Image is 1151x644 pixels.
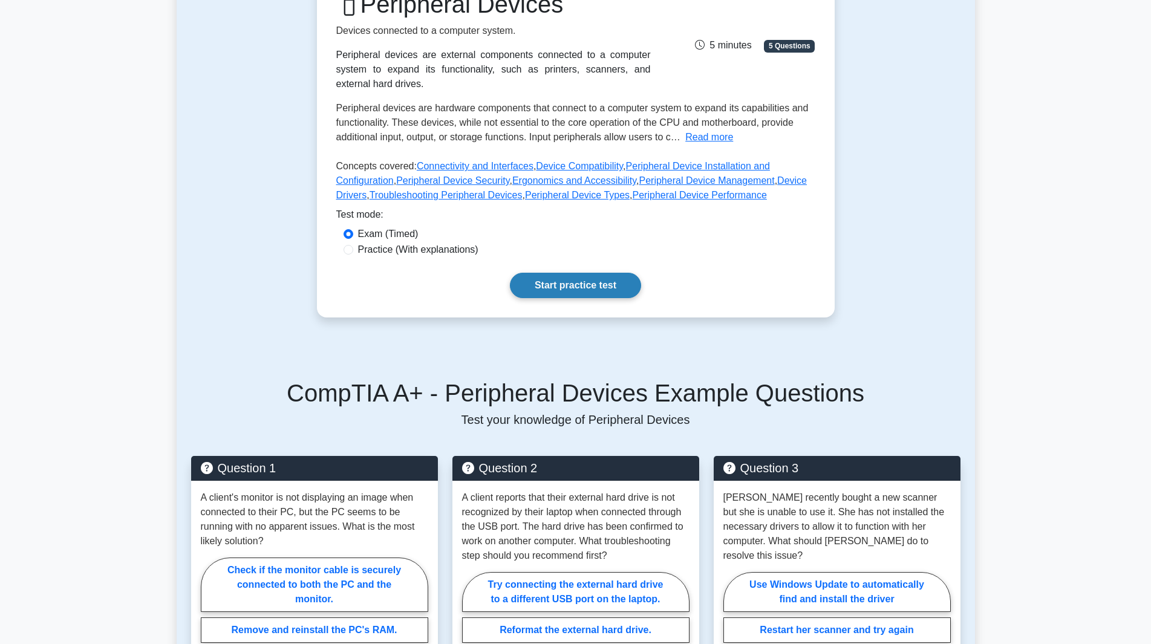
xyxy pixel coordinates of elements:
h5: Question 2 [462,461,690,475]
p: A client reports that their external hard drive is not recognized by their laptop when connected ... [462,490,690,563]
a: Ergonomics and Accessibility [512,175,636,186]
span: 5 Questions [764,40,815,52]
div: Peripheral devices are external components connected to a computer system to expand its functiona... [336,48,651,91]
label: Try connecting the external hard drive to a different USB port on the laptop. [462,572,690,612]
a: Device Compatibility [536,161,623,171]
a: Peripheral Device Performance [633,190,767,200]
label: Remove and reinstall the PC's RAM. [201,617,428,643]
p: A client's monitor is not displaying an image when connected to their PC, but the PC seems to be ... [201,490,428,548]
div: Test mode: [336,207,815,227]
button: Read more [685,130,733,145]
span: Peripheral devices are hardware components that connect to a computer system to expand its capabi... [336,103,809,142]
a: Peripheral Device Security [396,175,509,186]
label: Practice (With explanations) [358,242,478,257]
p: [PERSON_NAME] recently bought a new scanner but she is unable to use it. She has not installed th... [723,490,951,563]
p: Concepts covered: , , , , , , , , , [336,159,815,207]
span: 5 minutes [695,40,751,50]
p: Test your knowledge of Peripheral Devices [191,412,960,427]
h5: Question 3 [723,461,951,475]
a: Connectivity and Interfaces [417,161,533,171]
a: Start practice test [510,273,641,298]
label: Reformat the external hard drive. [462,617,690,643]
h5: Question 1 [201,461,428,475]
h5: CompTIA A+ - Peripheral Devices Example Questions [191,379,960,408]
a: Peripheral Device Types [525,190,630,200]
p: Devices connected to a computer system. [336,24,651,38]
label: Exam (Timed) [358,227,419,241]
label: Check if the monitor cable is securely connected to both the PC and the monitor. [201,558,428,612]
a: Peripheral Device Management [639,175,775,186]
label: Use Windows Update to automatically find and install the driver [723,572,951,612]
label: Restart her scanner and try again [723,617,951,643]
a: Troubleshooting Peripheral Devices [370,190,523,200]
